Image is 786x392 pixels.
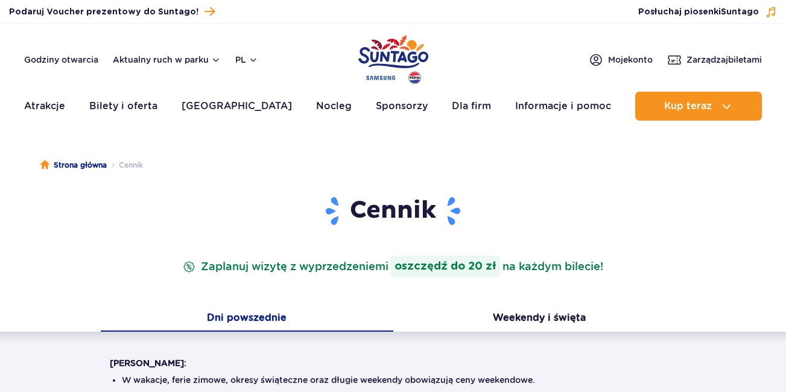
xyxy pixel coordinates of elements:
[635,92,762,121] button: Kup teraz
[391,256,500,277] strong: oszczędź do 20 zł
[110,195,677,227] h1: Cennik
[686,54,762,66] span: Zarządzaj biletami
[515,92,611,121] a: Informacje i pomoc
[180,256,606,277] p: Zaplanuj wizytę z wyprzedzeniem na każdym bilecie!
[235,54,258,66] button: pl
[608,54,653,66] span: Moje konto
[664,101,712,112] span: Kup teraz
[40,159,107,171] a: Strona główna
[182,92,292,121] a: [GEOGRAPHIC_DATA]
[589,52,653,67] a: Mojekonto
[9,4,215,20] a: Podaruj Voucher prezentowy do Suntago!
[101,306,393,332] button: Dni powszednie
[667,52,762,67] a: Zarządzajbiletami
[393,306,686,332] button: Weekendy i święta
[24,54,98,66] a: Godziny otwarcia
[721,8,759,16] span: Suntago
[376,92,428,121] a: Sponsorzy
[113,55,221,65] button: Aktualny ruch w parku
[89,92,157,121] a: Bilety i oferta
[122,374,665,386] li: W wakacje, ferie zimowe, okresy świąteczne oraz długie weekendy obowiązują ceny weekendowe.
[107,159,143,171] li: Cennik
[638,6,759,18] span: Posłuchaj piosenki
[9,6,198,18] span: Podaruj Voucher prezentowy do Suntago!
[24,92,65,121] a: Atrakcje
[452,92,491,121] a: Dla firm
[110,358,186,368] strong: [PERSON_NAME]:
[358,30,428,86] a: Park of Poland
[638,6,777,18] button: Posłuchaj piosenkiSuntago
[316,92,352,121] a: Nocleg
